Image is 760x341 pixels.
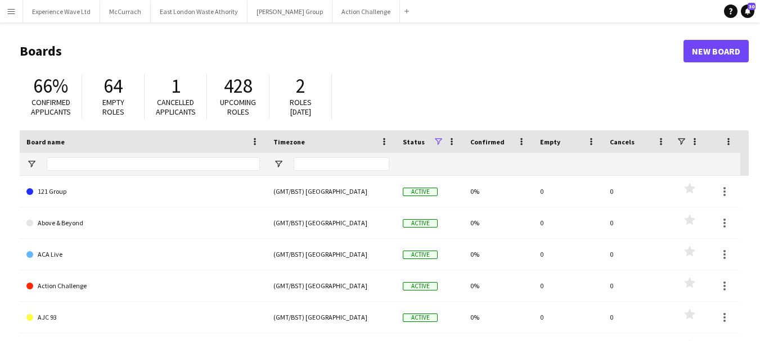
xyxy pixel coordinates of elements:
a: Action Challenge [26,270,260,302]
span: Cancelled applicants [156,97,196,117]
div: 0 [603,207,673,238]
div: (GMT/BST) [GEOGRAPHIC_DATA] [267,270,396,301]
span: Confirmed applicants [31,97,71,117]
a: 121 Group [26,176,260,207]
span: Active [403,219,438,228]
span: 30 [748,3,755,10]
span: Active [403,251,438,259]
div: 0 [533,176,603,207]
span: Upcoming roles [220,97,256,117]
span: Empty [540,138,560,146]
div: (GMT/BST) [GEOGRAPHIC_DATA] [267,302,396,333]
div: 0 [603,270,673,301]
span: 64 [104,74,123,98]
div: 0% [464,302,533,333]
span: Timezone [273,138,305,146]
button: [PERSON_NAME] Group [248,1,332,22]
div: 0 [533,302,603,333]
div: 0 [533,207,603,238]
a: New Board [683,40,749,62]
span: Active [403,313,438,322]
div: 0 [533,239,603,270]
div: (GMT/BST) [GEOGRAPHIC_DATA] [267,207,396,238]
button: East London Waste Athority [151,1,248,22]
button: Experience Wave Ltd [23,1,100,22]
div: 0% [464,207,533,238]
a: AJC 93 [26,302,260,333]
span: Confirmed [470,138,505,146]
input: Timezone Filter Input [294,157,389,171]
button: Action Challenge [332,1,400,22]
span: Active [403,282,438,290]
button: Open Filter Menu [273,159,284,169]
span: Board name [26,138,65,146]
span: Roles [DATE] [290,97,312,117]
span: Status [403,138,425,146]
div: 0 [603,176,673,207]
a: Above & Beyond [26,207,260,239]
h1: Boards [20,43,683,60]
div: 0 [603,302,673,333]
a: ACA Live [26,239,260,270]
a: 30 [741,4,754,18]
span: 1 [171,74,181,98]
span: Active [403,188,438,196]
div: 0% [464,239,533,270]
div: 0 [533,270,603,301]
div: (GMT/BST) [GEOGRAPHIC_DATA] [267,239,396,270]
div: 0% [464,176,533,207]
span: Empty roles [102,97,124,117]
span: 2 [296,74,305,98]
div: 0% [464,270,533,301]
button: Open Filter Menu [26,159,37,169]
span: 66% [33,74,68,98]
input: Board name Filter Input [47,157,260,171]
div: 0 [603,239,673,270]
span: Cancels [610,138,635,146]
span: 428 [224,74,253,98]
div: (GMT/BST) [GEOGRAPHIC_DATA] [267,176,396,207]
button: McCurrach [100,1,151,22]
